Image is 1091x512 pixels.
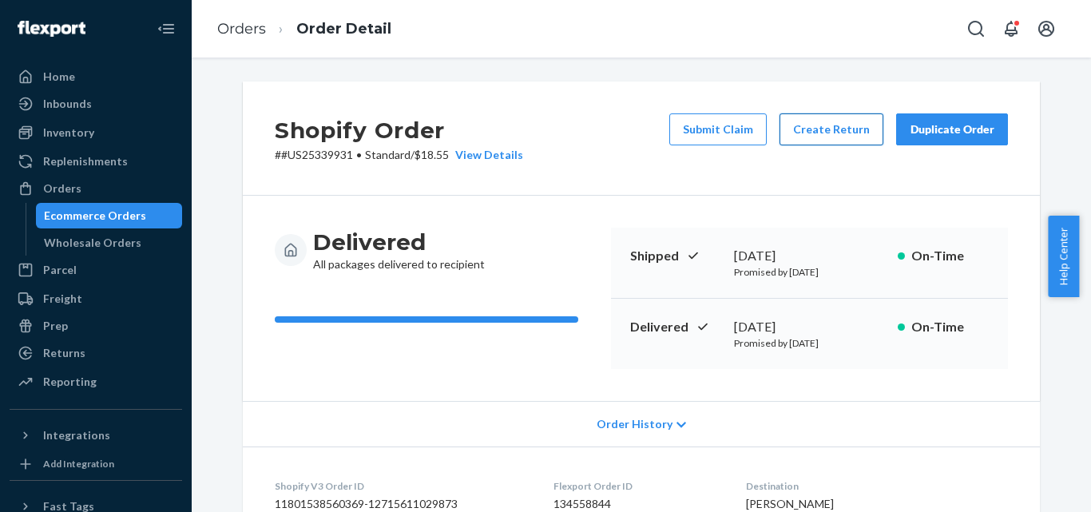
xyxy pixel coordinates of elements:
button: Create Return [780,113,883,145]
a: Home [10,64,182,89]
span: Standard [365,148,411,161]
dt: Shopify V3 Order ID [275,479,528,493]
p: Promised by [DATE] [734,336,885,350]
div: All packages delivered to recipient [313,228,485,272]
a: Returns [10,340,182,366]
div: Ecommerce Orders [44,208,146,224]
div: Prep [43,318,68,334]
ol: breadcrumbs [204,6,404,53]
a: Inbounds [10,91,182,117]
a: Parcel [10,257,182,283]
h2: Shopify Order [275,113,523,147]
a: Ecommerce Orders [36,203,183,228]
a: Inventory [10,120,182,145]
p: Delivered [630,318,721,336]
button: Open notifications [995,13,1027,45]
a: Wholesale Orders [36,230,183,256]
div: Replenishments [43,153,128,169]
div: Integrations [43,427,110,443]
span: • [356,148,362,161]
div: Add Integration [43,457,114,470]
button: Open Search Box [960,13,992,45]
a: Orders [217,20,266,38]
a: Replenishments [10,149,182,174]
dd: 11801538560369-12715611029873 [275,496,528,512]
p: On-Time [911,318,989,336]
div: Inventory [43,125,94,141]
button: Duplicate Order [896,113,1008,145]
div: [DATE] [734,247,885,265]
button: Help Center [1048,216,1079,297]
a: Order Detail [296,20,391,38]
button: Open account menu [1030,13,1062,45]
div: Parcel [43,262,77,278]
dt: Flexport Order ID [553,479,720,493]
div: Freight [43,291,82,307]
span: Order History [597,416,672,432]
button: Close Navigation [150,13,182,45]
a: Add Integration [10,454,182,474]
dt: Destination [746,479,1008,493]
h3: Delivered [313,228,485,256]
div: Reporting [43,374,97,390]
div: Wholesale Orders [44,235,141,251]
dd: 134558844 [553,496,720,512]
a: Orders [10,176,182,201]
img: Flexport logo [18,21,85,37]
p: Promised by [DATE] [734,265,885,279]
div: Inbounds [43,96,92,112]
p: # #US25339931 / $18.55 [275,147,523,163]
a: Freight [10,286,182,312]
p: Shipped [630,247,721,265]
a: Prep [10,313,182,339]
a: Reporting [10,369,182,395]
button: View Details [449,147,523,163]
button: Integrations [10,423,182,448]
div: Duplicate Order [910,121,994,137]
div: Home [43,69,75,85]
div: [DATE] [734,318,885,336]
div: Returns [43,345,85,361]
button: Submit Claim [669,113,767,145]
div: Orders [43,181,81,196]
p: On-Time [911,247,989,265]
